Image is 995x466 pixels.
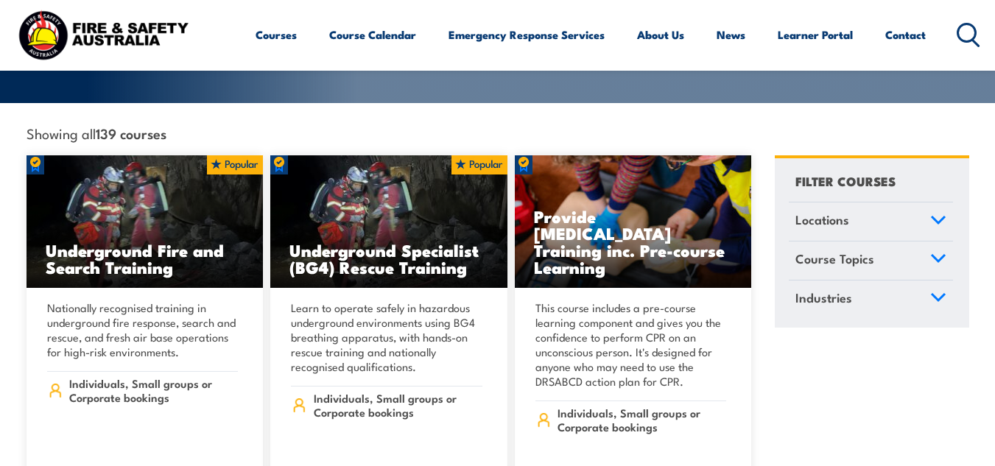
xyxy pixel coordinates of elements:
span: Showing all [27,125,166,141]
strong: 139 courses [96,123,166,143]
a: News [717,17,745,52]
span: Locations [795,210,849,230]
a: Underground Fire and Search Training [27,155,264,288]
img: Underground mine rescue [27,155,264,288]
a: Provide [MEDICAL_DATA] Training inc. Pre-course Learning [515,155,752,288]
span: Individuals, Small groups or Corporate bookings [69,376,238,404]
a: About Us [637,17,684,52]
a: Learner Portal [778,17,853,52]
a: Emergency Response Services [449,17,605,52]
p: Learn to operate safely in hazardous underground environments using BG4 breathing apparatus, with... [291,300,482,374]
a: Course Topics [789,241,953,280]
a: Course Calendar [329,17,416,52]
h3: Provide [MEDICAL_DATA] Training inc. Pre-course Learning [534,208,733,275]
span: Course Topics [795,249,874,269]
img: Underground mine rescue [270,155,507,288]
span: Individuals, Small groups or Corporate bookings [558,406,726,434]
img: Low Voltage Rescue and Provide CPR [515,155,752,288]
h3: Underground Specialist (BG4) Rescue Training [289,241,488,275]
a: Contact [885,17,926,52]
span: Individuals, Small groups or Corporate bookings [314,391,482,419]
a: Locations [789,202,953,241]
a: Courses [256,17,297,52]
a: Underground Specialist (BG4) Rescue Training [270,155,507,288]
p: Nationally recognised training in underground fire response, search and rescue, and fresh air bas... [47,300,239,359]
span: Industries [795,288,852,308]
h3: Underground Fire and Search Training [46,241,245,275]
a: Industries [789,280,953,319]
h4: FILTER COURSES [795,171,896,191]
p: This course includes a pre-course learning component and gives you the confidence to perform CPR ... [535,300,727,389]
